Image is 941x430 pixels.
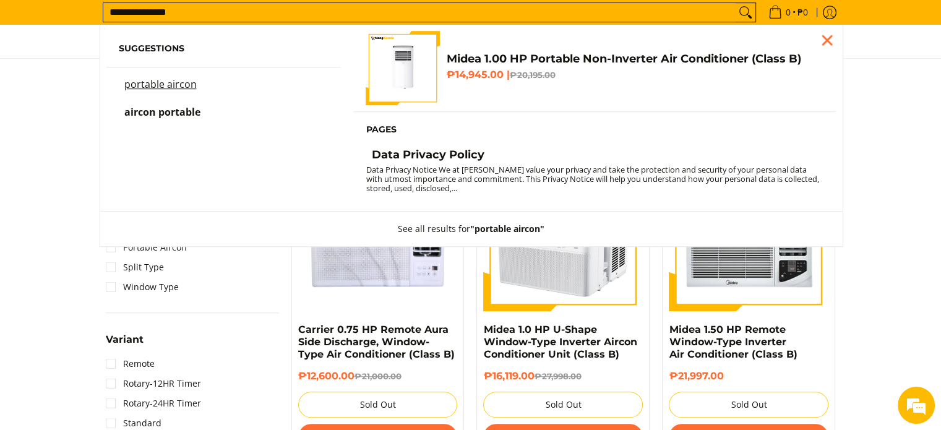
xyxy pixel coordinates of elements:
del: ₱27,998.00 [534,371,581,381]
div: Minimize live chat window [203,6,233,36]
button: Sold Out [669,392,828,418]
button: Sold Out [298,392,458,418]
a: Midea 1.50 HP Remote Window-Type Inverter Air Conditioner (Class B) [669,324,797,360]
a: Split Type [106,257,164,277]
a: Midea 1.0 HP U-Shape Window-Type Inverter Aircon Conditioner Unit (Class B) [483,324,637,360]
summary: Open [106,335,144,354]
div: Chat with us now [64,69,208,85]
h6: ₱21,997.00 [669,370,828,382]
del: ₱20,195.00 [509,70,555,80]
p: portable aircon [124,80,197,101]
h6: ₱12,600.00 [298,370,458,382]
button: Search [736,3,755,22]
span: Variant [106,335,144,345]
a: Portable Aircon [106,238,187,257]
p: aircon portable [124,108,200,129]
button: Sold Out [483,392,643,418]
strong: "portable aircon" [470,223,544,234]
a: Rotary-24HR Timer [106,393,201,413]
mark: portable aircon [124,77,197,91]
textarea: Type your message and hit 'Enter' [6,293,236,337]
small: Data Privacy Notice We at [PERSON_NAME] value your privacy and take the protection and security o... [366,164,819,194]
h6: ₱16,119.00 [483,370,643,382]
a: Carrier 0.75 HP Remote Aura Side Discharge, Window-Type Air Conditioner (Class B) [298,324,455,360]
a: Window Type [106,277,179,297]
a: Midea 1.00 HP Portable Non-Inverter Air Conditioner (Class B) Midea 1.00 HP Portable Non-Inverter... [366,31,823,105]
h4: Data Privacy Policy [371,148,484,162]
button: See all results for"portable aircon" [385,212,557,246]
h6: Pages [366,124,823,135]
span: • [765,6,812,19]
h6: Suggestions [119,43,329,54]
a: Data Privacy Policy [366,148,823,165]
span: 0 [784,8,793,17]
a: Remote [106,354,155,374]
h6: ₱14,945.00 | [446,69,823,81]
span: ₱0 [796,8,810,17]
h4: Midea 1.00 HP Portable Non-Inverter Air Conditioner (Class B) [446,52,823,66]
a: aircon portable [119,108,329,129]
span: aircon portable [124,105,200,119]
div: Close pop up [818,31,836,49]
span: We're online! [72,134,171,259]
a: portable aircon [119,80,329,101]
a: Rotary-12HR Timer [106,374,201,393]
del: ₱21,000.00 [354,371,402,381]
img: Midea 1.00 HP Portable Non-Inverter Air Conditioner (Class B) [366,31,440,105]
